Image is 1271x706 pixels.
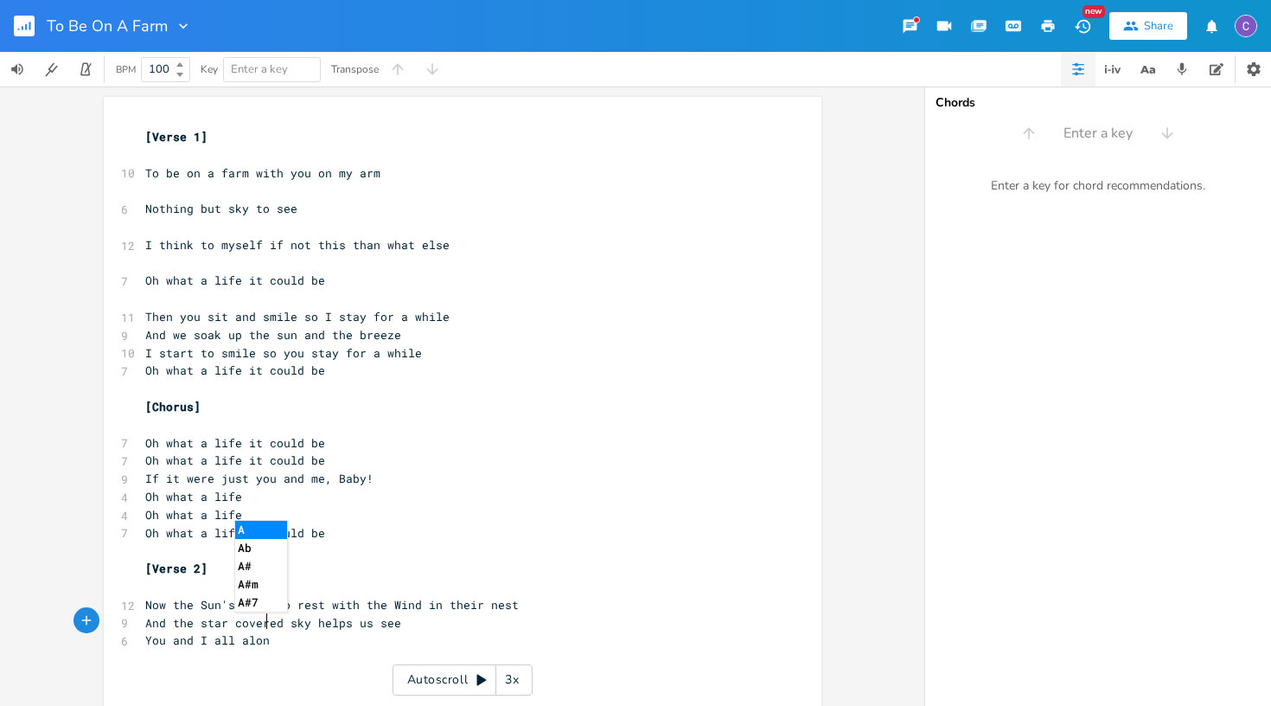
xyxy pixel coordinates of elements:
div: Transpose [331,64,379,74]
div: Key [201,64,218,74]
span: I think to myself if not this than what else [145,237,450,253]
img: Calum Wright [1235,15,1257,37]
div: BPM [116,65,136,74]
span: [Verse 1] [145,129,208,144]
div: Chords [936,97,1261,109]
li: Ab [235,539,287,557]
div: Enter a key for chord recommendations. [925,168,1271,204]
div: Share [1144,18,1173,34]
span: Oh what a life it could be [145,452,325,468]
span: Oh what a life it could be [145,435,325,451]
span: You and I all alon [145,632,270,648]
div: Autoscroll [393,664,533,696]
li: A#7 [235,594,287,612]
span: And the star covered sky helps us see [145,615,401,631]
span: I start to smile so you stay for a while [145,345,422,361]
span: Oh what a life it could be [145,273,325,288]
span: [Verse 2] [145,561,208,576]
span: Oh what a life [145,489,242,504]
span: Then you sit and smile so I stay for a while [145,309,450,324]
span: To Be On A Farm [47,18,168,34]
button: Share [1109,12,1187,40]
span: Nothing but sky to see [145,201,297,216]
span: To be on a farm with you on my arm [145,165,380,181]
span: And we soak up the sun and the breeze [145,327,401,343]
button: New [1065,10,1100,42]
span: Oh what a life [145,507,242,523]
div: New [1083,5,1105,18]
span: Oh what a life it would be [145,525,325,541]
span: If it were just you and me, Baby! [145,471,374,486]
span: Now the Sun's gone to rest with the Wind in their nest [145,597,519,613]
span: Enter a key [1063,124,1133,144]
li: A#m [235,575,287,594]
div: 3x [496,664,527,696]
span: [Chorus] [145,399,201,414]
span: Oh what a life it could be [145,363,325,378]
li: A [235,521,287,539]
span: Enter a key [231,61,288,77]
li: A# [235,557,287,575]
